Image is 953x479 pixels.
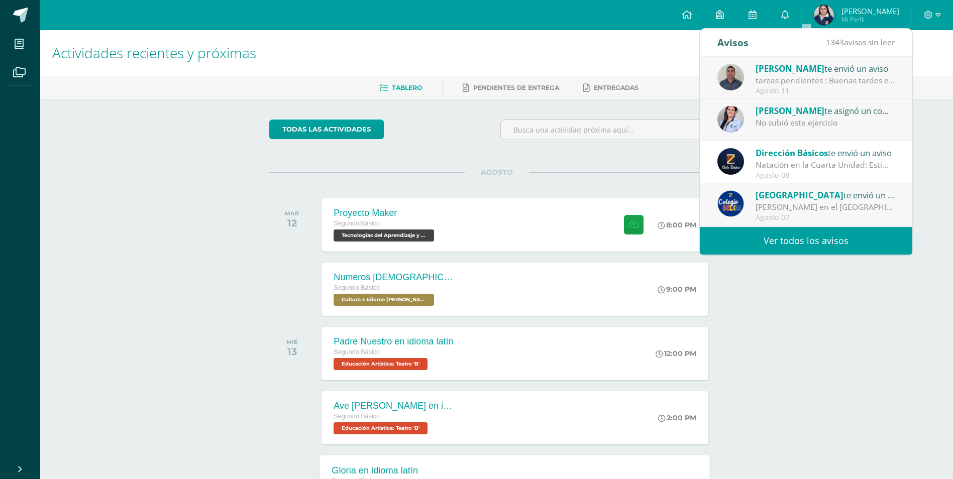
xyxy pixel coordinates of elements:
[334,284,380,291] span: Segundo Básico
[269,119,384,139] a: todas las Actividades
[717,190,744,217] img: 919ad801bb7643f6f997765cf4083301.png
[334,294,434,306] span: Cultura e Idioma Maya Garífuna o Xinca 'B'
[756,63,824,74] span: [PERSON_NAME]
[756,201,895,213] div: Abuelitos Heladeros en el Colegio Belga.: Estimados padres y madres de familia: Les saludamos cor...
[717,148,744,175] img: 0125c0eac4c50c44750533c4a7747585.png
[583,80,639,96] a: Entregadas
[756,188,895,201] div: te envió un aviso
[334,272,454,283] div: Numeros [DEMOGRAPHIC_DATA] en Kaqchikel
[656,349,696,358] div: 12:00 PM
[717,29,749,56] div: Avisos
[334,401,454,411] div: Ave [PERSON_NAME] en idioma latín
[334,422,428,434] span: Educación Artística: Teatro 'B'
[334,220,380,227] span: Segundo Básico
[756,147,828,159] span: Dirección Básicos
[756,146,895,159] div: te envió un aviso
[717,64,744,90] img: c930f3f73c3d00a5c92100a53b7a1b5a.png
[658,285,696,294] div: 9:00 PM
[334,348,380,355] span: Segundo Básico
[756,87,895,95] div: Agosto 11
[392,84,422,91] span: Tablero
[756,189,843,201] span: [GEOGRAPHIC_DATA]
[756,213,895,222] div: Agosto 07
[334,229,434,242] span: Tecnologías del Aprendizaje y la Comunicación 'B'
[473,84,559,91] span: Pendientes de entrega
[814,5,834,25] img: 48ccbaaae23acc3fd8c8192d91744ecc.png
[658,220,696,229] div: 8:00 PM
[594,84,639,91] span: Entregadas
[285,210,299,217] div: MAR
[826,37,895,48] span: avisos sin leer
[286,338,298,345] div: MIÉ
[658,413,696,422] div: 2:00 PM
[334,413,380,420] span: Segundo Básico
[756,105,824,116] span: [PERSON_NAME]
[826,37,844,48] span: 1343
[756,171,895,180] div: Agosto 08
[756,75,895,86] div: tareas pendientes : Buenas tardes estimado padre de familia, reciba un cordial saludo, le saluda ...
[717,106,744,133] img: aa878318b5e0e33103c298c3b86d4ee8.png
[756,159,895,171] div: Natación en la Cuarta Unidad: Estimados padres y madres de familia: Reciban un cordial saludo des...
[52,43,256,62] span: Actividades recientes y próximas
[463,80,559,96] a: Pendientes de entrega
[700,227,912,255] a: Ver todos los avisos
[756,104,895,117] div: te asignó un comentario en 'Turismo sostenible' para 'Ciencias Naturales'
[285,217,299,229] div: 12
[334,336,453,347] div: Padre Nuestro en idioma latín
[501,120,723,140] input: Busca una actividad próxima aquí...
[756,62,895,75] div: te envió un aviso
[465,168,529,177] span: AGOSTO
[286,345,298,357] div: 13
[334,208,437,218] div: Proyecto Maker
[841,6,899,16] span: [PERSON_NAME]
[332,465,430,475] div: Gloria en idioma latín
[841,15,899,24] span: Mi Perfil
[379,80,422,96] a: Tablero
[334,358,428,370] span: Educación Artística: Teatro 'B'
[756,117,895,129] div: No subió este ejercicio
